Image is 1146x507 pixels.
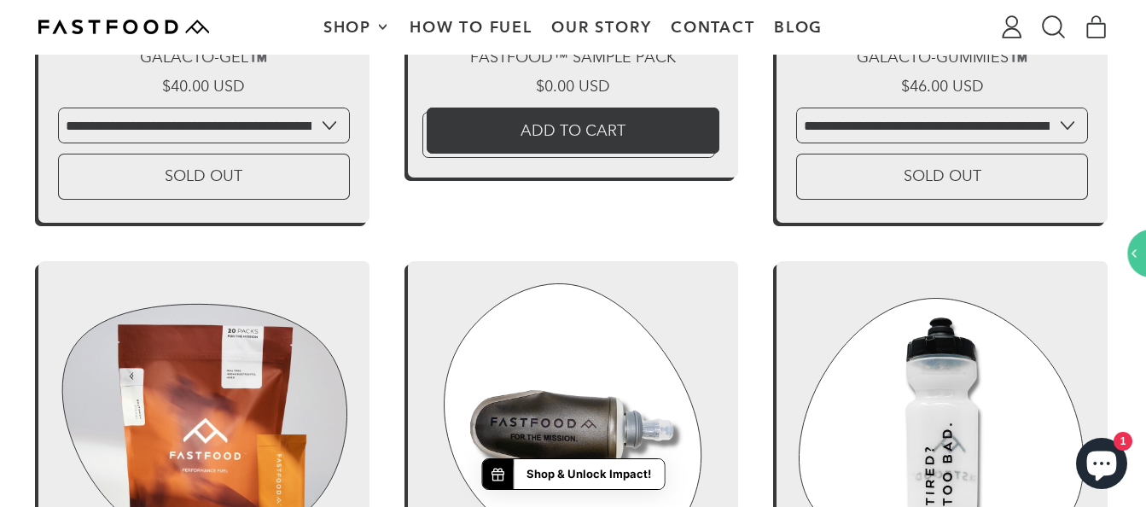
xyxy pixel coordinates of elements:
[1071,438,1132,493] inbox-online-store-chat: Shopify online store chat
[323,20,375,35] span: Shop
[38,20,209,34] img: Fastfood
[58,154,351,200] button: Sold Out
[796,154,1089,200] button: Sold Out
[165,166,242,185] span: Sold Out
[904,166,981,185] span: Sold Out
[427,108,719,154] button: Add to Cart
